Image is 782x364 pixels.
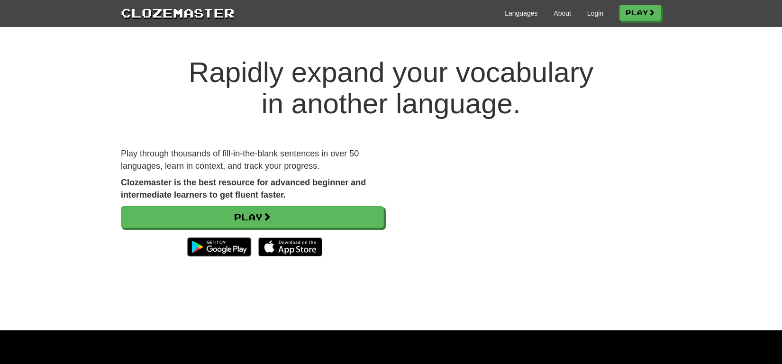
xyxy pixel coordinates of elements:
strong: Clozemaster is the best resource for advanced beginner and intermediate learners to get fluent fa... [121,178,366,200]
a: About [554,9,571,18]
img: Get it on Google Play [182,233,256,261]
a: Languages [505,9,537,18]
a: Login [587,9,603,18]
a: Play [619,5,661,21]
p: Play through thousands of fill-in-the-blank sentences in over 50 languages, learn in context, and... [121,148,384,172]
img: Download_on_the_App_Store_Badge_US-UK_135x40-25178aeef6eb6b83b96f5f2d004eda3bffbb37122de64afbaef7... [258,237,322,256]
a: Clozemaster [121,4,235,21]
a: Play [121,206,384,228]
